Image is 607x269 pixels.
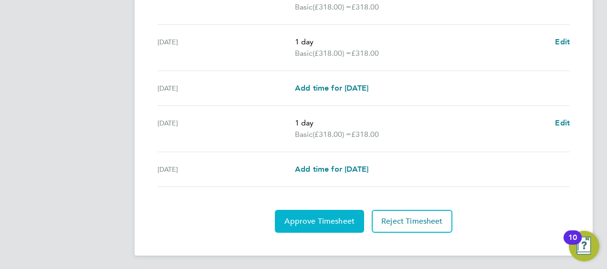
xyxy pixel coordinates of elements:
[313,130,351,139] span: (£318.00) =
[295,117,547,129] p: 1 day
[157,164,295,175] div: [DATE]
[157,83,295,94] div: [DATE]
[295,36,547,48] p: 1 day
[295,129,313,140] span: Basic
[372,210,452,233] button: Reject Timesheet
[313,49,351,58] span: (£318.00) =
[295,1,313,13] span: Basic
[381,217,443,226] span: Reject Timesheet
[555,117,570,129] a: Edit
[157,36,295,59] div: [DATE]
[555,118,570,127] span: Edit
[157,117,295,140] div: [DATE]
[351,130,379,139] span: £318.00
[313,2,351,11] span: (£318.00) =
[284,217,355,226] span: Approve Timesheet
[555,37,570,46] span: Edit
[295,165,368,174] span: Add time for [DATE]
[275,210,364,233] button: Approve Timesheet
[295,83,368,94] a: Add time for [DATE]
[295,48,313,59] span: Basic
[555,36,570,48] a: Edit
[568,238,577,250] div: 10
[295,164,368,175] a: Add time for [DATE]
[351,49,379,58] span: £318.00
[351,2,379,11] span: £318.00
[569,231,599,261] button: Open Resource Center, 10 new notifications
[295,83,368,93] span: Add time for [DATE]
